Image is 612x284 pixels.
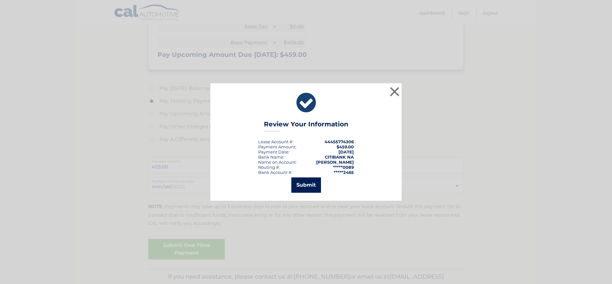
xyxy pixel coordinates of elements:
div: Bank Account #: [258,170,292,175]
strong: [PERSON_NAME] [316,160,354,165]
span: [DATE] [339,149,354,154]
button: Submit [291,177,321,193]
div: Routing #: [258,165,280,170]
h3: Review Your Information [264,120,348,131]
strong: CITIBANK NA [325,154,354,160]
div: Name on Account: [258,160,297,165]
span: $459.00 [337,144,354,149]
strong: 44455774306 [324,139,354,144]
div: Payment Amount: [258,144,296,149]
span: Payment Date [258,149,288,154]
div: Lease Account #: [258,139,293,144]
button: × [388,85,401,98]
div: Bank Name: [258,154,284,160]
div: : [258,149,289,154]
